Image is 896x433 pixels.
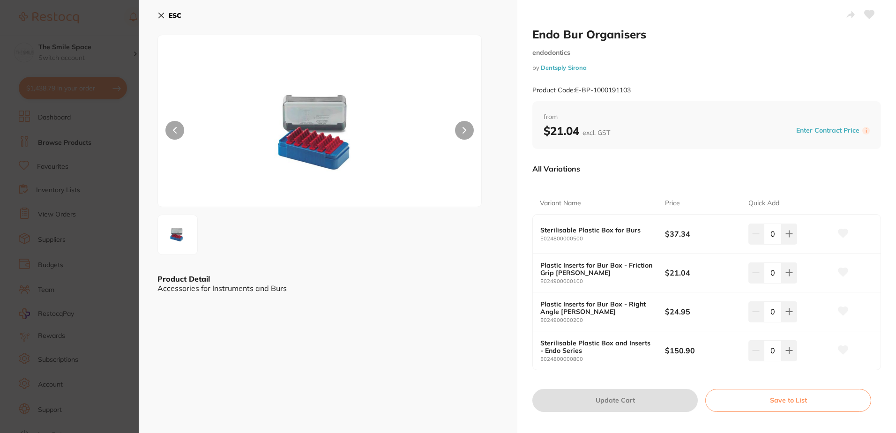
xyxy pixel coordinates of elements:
button: ESC [157,7,181,23]
button: Save to List [705,389,871,411]
button: Update Cart [532,389,698,411]
b: Sterilisable Plastic Box and Inserts - Endo Series [540,339,653,354]
small: E024900000200 [540,317,665,323]
label: i [862,127,870,134]
small: endodontics [532,49,881,57]
b: Product Detail [157,274,210,284]
h2: Endo Bur Organisers [532,27,881,41]
small: E024800000500 [540,236,665,242]
img: cGc [223,59,417,207]
img: cGc [161,218,194,252]
button: Enter Contract Price [793,126,862,135]
b: $150.90 [665,345,740,356]
span: from [544,112,870,122]
b: $37.34 [665,229,740,239]
p: All Variations [532,164,580,173]
small: by [532,64,881,71]
b: Sterilisable Plastic Box for Burs [540,226,653,234]
p: Price [665,199,680,208]
small: E024800000800 [540,356,665,362]
p: Variant Name [540,199,581,208]
small: Product Code: E-BP-1000191103 [532,86,631,94]
p: Quick Add [748,199,779,208]
b: $21.04 [665,268,740,278]
b: ESC [169,11,181,20]
a: Dentsply Sirona [541,64,587,71]
small: E024900000100 [540,278,665,284]
b: Plastic Inserts for Bur Box - Friction Grip [PERSON_NAME] [540,261,653,276]
b: Plastic Inserts for Bur Box - Right Angle [PERSON_NAME] [540,300,653,315]
span: excl. GST [582,128,610,137]
b: $24.95 [665,306,740,317]
b: $21.04 [544,124,610,138]
div: Accessories for Instruments and Burs [157,284,499,292]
